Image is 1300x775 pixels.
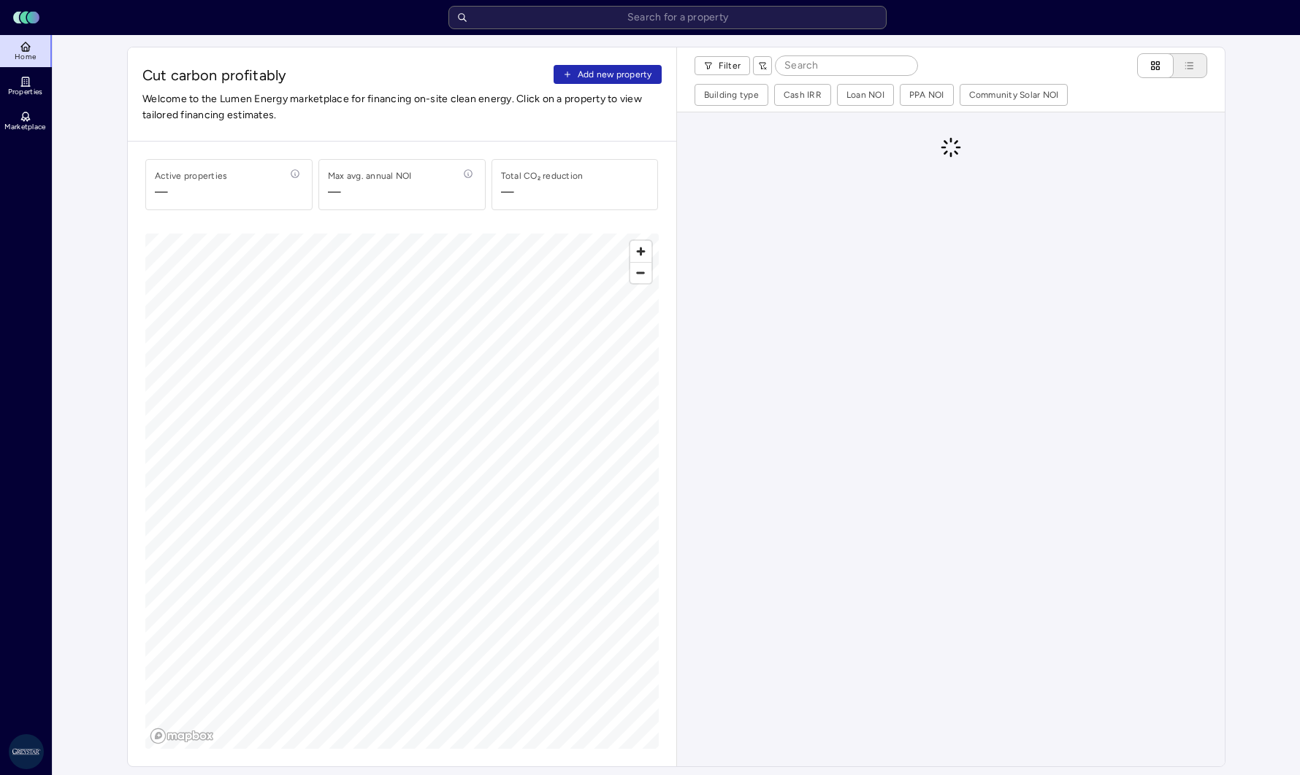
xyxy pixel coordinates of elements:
[501,183,514,201] div: —
[1137,53,1174,78] button: Cards view
[9,734,44,769] img: Greystar AS
[155,169,227,183] div: Active properties
[448,6,887,29] input: Search for a property
[1159,53,1207,78] button: List view
[155,183,227,201] span: —
[775,85,830,105] button: Cash IRR
[901,85,953,105] button: PPA NOI
[776,56,917,75] input: Search
[630,263,651,283] span: Zoom out
[704,88,759,102] div: Building type
[554,65,662,84] button: Add new property
[719,58,741,73] span: Filter
[909,88,944,102] div: PPA NOI
[142,65,548,85] span: Cut carbon profitably
[969,88,1059,102] div: Community Solar NOI
[630,262,651,283] button: Zoom out
[838,85,893,105] button: Loan NOI
[695,56,751,75] button: Filter
[328,169,412,183] div: Max avg. annual NOI
[784,88,822,102] div: Cash IRR
[145,234,659,749] canvas: Map
[578,67,652,82] span: Add new property
[960,85,1068,105] button: Community Solar NOI
[846,88,884,102] div: Loan NOI
[695,85,768,105] button: Building type
[150,728,214,744] a: Mapbox logo
[501,169,584,183] div: Total CO₂ reduction
[328,183,412,201] span: —
[15,53,36,61] span: Home
[630,241,651,262] button: Zoom in
[8,88,43,96] span: Properties
[142,91,662,123] span: Welcome to the Lumen Energy marketplace for financing on-site clean energy. Click on a property t...
[4,123,45,131] span: Marketplace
